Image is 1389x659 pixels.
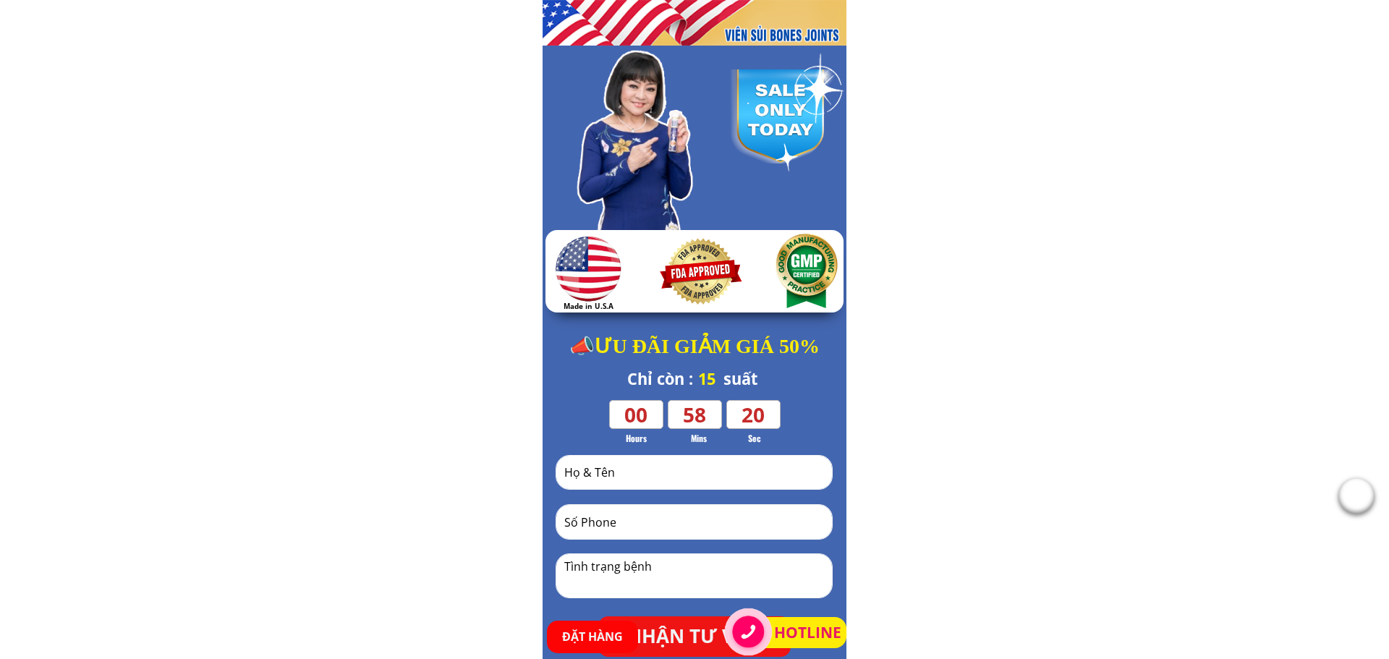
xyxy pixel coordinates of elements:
p: ĐẶT HÀNG [547,621,638,653]
h3: 15 [698,367,730,392]
p: NHẬN TƯ VẤN [598,616,791,657]
h3: 📣ƯU ĐÃI GIẢM GIÁ 50% [564,331,825,363]
input: THIẾU SỐ PHONE [561,505,828,539]
h3: Mins [677,431,720,445]
h3: Sec [736,431,773,445]
h3: Chỉ còn : suất [627,367,771,392]
h3: Hours [611,431,662,445]
a: HOTLINE [774,621,846,645]
h3: Made in U.S.A [564,301,616,313]
input: Họ & Tên [561,456,828,489]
